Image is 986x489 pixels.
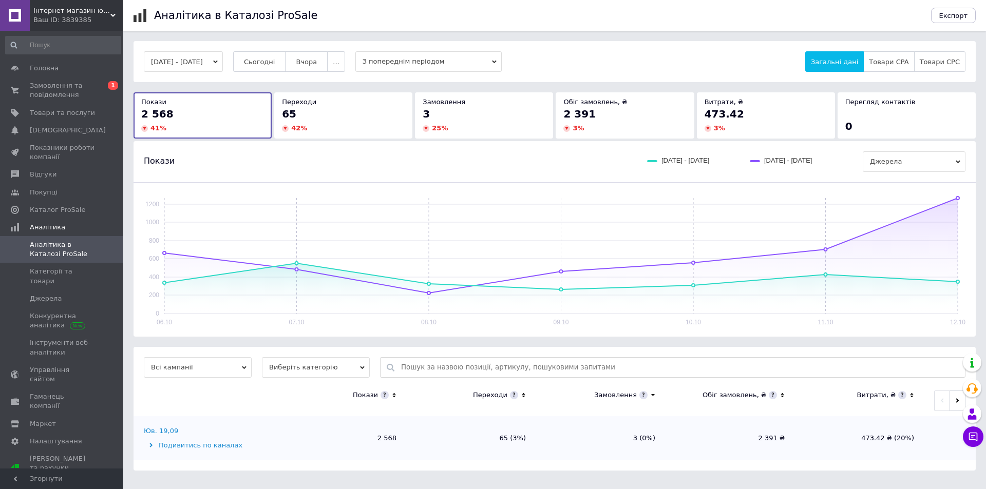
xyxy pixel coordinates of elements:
[30,126,106,135] span: [DEMOGRAPHIC_DATA]
[703,390,766,400] div: Обіг замовлень, ₴
[705,98,744,106] span: Витрати, ₴
[30,267,95,285] span: Категорії та товари
[869,58,908,66] span: Товари CPA
[141,98,166,106] span: Покази
[149,255,159,262] text: 600
[262,357,370,378] span: Виберіть категорію
[563,98,627,106] span: Обіг замовлень, ₴
[353,390,378,400] div: Покази
[563,108,596,120] span: 2 391
[282,98,316,106] span: Переходи
[30,311,95,330] span: Конкурентна аналітика
[144,51,223,72] button: [DATE] - [DATE]
[407,416,536,460] td: 65 (3%)
[845,98,916,106] span: Перегляд контактів
[423,98,465,106] span: Замовлення
[920,58,960,66] span: Товари CPC
[144,426,178,436] div: Юв. 19,09
[705,108,744,120] span: 473.42
[30,454,95,482] span: [PERSON_NAME] та рахунки
[30,392,95,410] span: Гаманець компанії
[423,108,430,120] span: 3
[914,51,965,72] button: Товари CPC
[333,58,339,66] span: ...
[401,358,960,377] input: Пошук за назвою позиції, артикулу, пошуковими запитами
[795,416,924,460] td: 473.42 ₴ (20%)
[818,319,833,326] text: 11.10
[145,219,159,226] text: 1000
[857,390,896,400] div: Витрати, ₴
[30,223,65,232] span: Аналітика
[277,416,407,460] td: 2 568
[33,6,110,15] span: Інтернет магазин ювелірних прикрас
[536,416,666,460] td: 3 (0%)
[30,437,82,446] span: Налаштування
[145,201,159,208] text: 1200
[30,419,56,428] span: Маркет
[156,310,159,317] text: 0
[30,240,95,259] span: Аналітика в Каталозі ProSale
[863,151,965,172] span: Джерела
[150,124,166,132] span: 41 %
[149,273,159,281] text: 400
[686,319,701,326] text: 10.10
[289,319,304,326] text: 07.10
[157,319,172,326] text: 06.10
[144,441,275,450] div: Подивитись по каналах
[144,155,175,167] span: Покази
[5,36,121,54] input: Пошук
[285,51,328,72] button: Вчора
[421,319,437,326] text: 08.10
[30,143,95,162] span: Показники роботи компанії
[327,51,345,72] button: ...
[811,58,858,66] span: Загальні дані
[666,416,795,460] td: 2 391 ₴
[30,294,62,303] span: Джерела
[473,390,507,400] div: Переходи
[108,81,118,90] span: 1
[594,390,637,400] div: Замовлення
[805,51,864,72] button: Загальні дані
[296,58,317,66] span: Вчора
[144,357,252,378] span: Всі кампанії
[845,120,852,132] span: 0
[30,188,58,197] span: Покупці
[30,170,56,179] span: Відгуки
[950,319,965,326] text: 12.10
[714,124,725,132] span: 3 %
[963,426,983,447] button: Чат з покупцем
[863,51,914,72] button: Товари CPA
[141,108,174,120] span: 2 568
[149,291,159,299] text: 200
[33,15,123,25] div: Ваш ID: 3839385
[291,124,307,132] span: 42 %
[931,8,976,23] button: Експорт
[233,51,286,72] button: Сьогодні
[149,237,159,244] text: 800
[30,108,95,118] span: Товари та послуги
[30,338,95,357] span: Інструменти веб-аналітики
[30,365,95,384] span: Управління сайтом
[244,58,275,66] span: Сьогодні
[30,81,95,100] span: Замовлення та повідомлення
[355,51,502,72] span: З попереднім періодом
[154,9,317,22] h1: Аналітика в Каталозі ProSale
[939,12,968,19] span: Експорт
[30,205,85,214] span: Каталог ProSale
[553,319,568,326] text: 09.10
[282,108,296,120] span: 65
[573,124,584,132] span: 3 %
[432,124,448,132] span: 25 %
[30,64,59,73] span: Головна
